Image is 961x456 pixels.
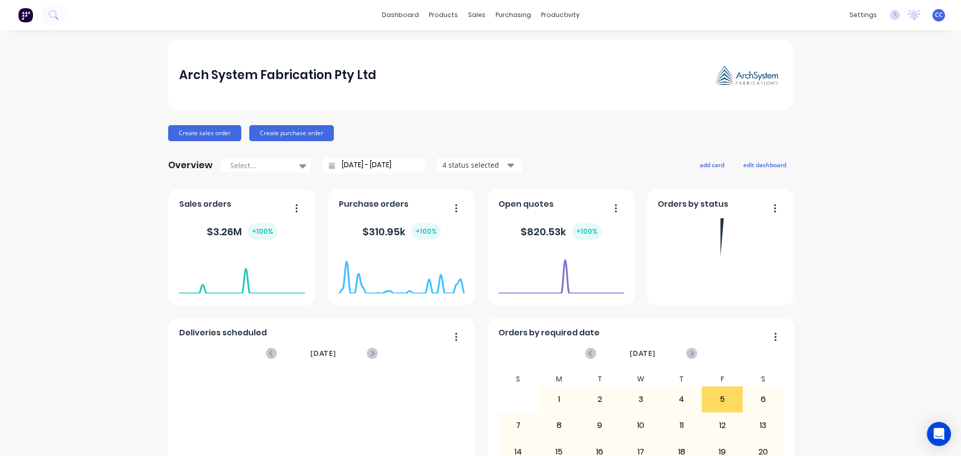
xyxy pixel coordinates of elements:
span: [DATE] [630,348,656,359]
div: Overview [168,155,213,175]
div: 1 [539,387,579,412]
div: purchasing [491,8,536,23]
div: $ 310.95k [362,223,441,240]
div: Open Intercom Messenger [927,422,951,446]
span: [DATE] [310,348,336,359]
div: M [539,372,580,386]
div: 4 [662,387,702,412]
div: $ 3.26M [207,223,277,240]
div: settings [844,8,882,23]
div: T [661,372,702,386]
div: 10 [621,413,661,438]
span: Deliveries scheduled [179,327,267,339]
img: Factory [18,8,33,23]
div: S [743,372,784,386]
img: Arch System Fabrication Pty Ltd [712,62,782,89]
div: + 100 % [572,223,602,240]
div: productivity [536,8,585,23]
div: + 100 % [248,223,277,240]
div: 11 [662,413,702,438]
button: Create purchase order [249,125,334,141]
button: Create sales order [168,125,241,141]
span: Orders by status [658,198,728,210]
div: 7 [499,413,539,438]
div: 8 [539,413,579,438]
a: dashboard [377,8,424,23]
div: 5 [702,387,742,412]
div: 6 [743,387,783,412]
span: Purchase orders [339,198,408,210]
button: edit dashboard [737,158,793,171]
div: W [620,372,661,386]
span: Open quotes [499,198,554,210]
div: 4 status selected [442,160,506,170]
div: $ 820.53k [521,223,602,240]
div: Arch System Fabrication Pty Ltd [179,65,376,85]
div: 13 [743,413,783,438]
div: + 100 % [411,223,441,240]
div: 2 [580,387,620,412]
div: 3 [621,387,661,412]
div: 12 [702,413,742,438]
div: T [580,372,621,386]
div: sales [463,8,491,23]
div: 9 [580,413,620,438]
button: 4 status selected [437,158,522,173]
span: CC [935,11,943,20]
button: add card [693,158,731,171]
span: Orders by required date [499,327,600,339]
div: products [424,8,463,23]
div: F [702,372,743,386]
span: Sales orders [179,198,231,210]
div: S [498,372,539,386]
